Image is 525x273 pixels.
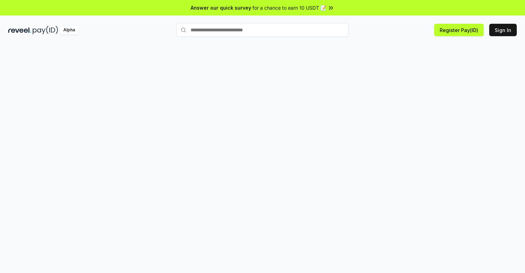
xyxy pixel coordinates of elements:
[489,24,517,36] button: Sign In
[434,24,484,36] button: Register Pay(ID)
[60,26,79,34] div: Alpha
[191,4,251,11] span: Answer our quick survey
[253,4,326,11] span: for a chance to earn 10 USDT 📝
[33,26,58,34] img: pay_id
[8,26,31,34] img: reveel_dark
